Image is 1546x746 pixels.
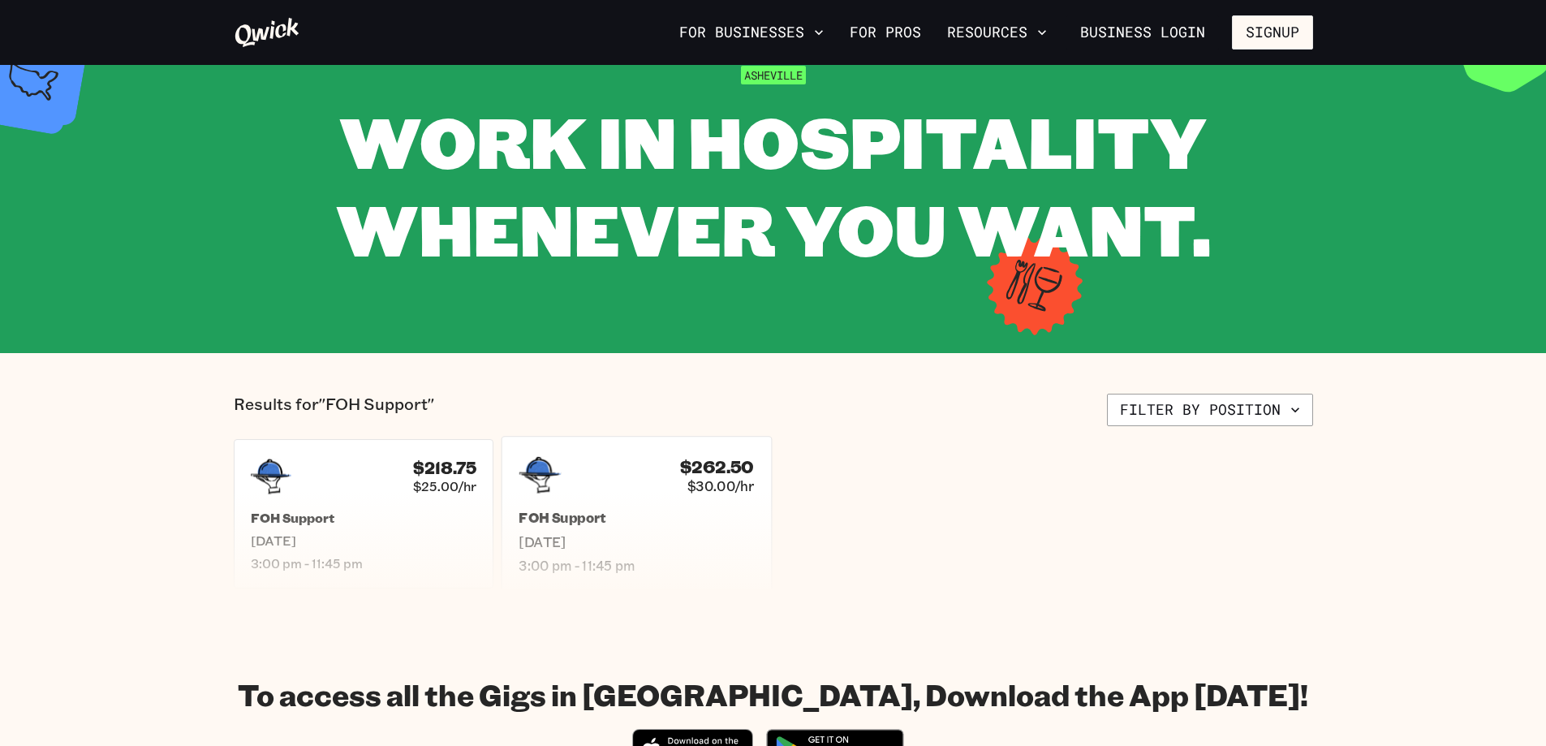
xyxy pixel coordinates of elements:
button: Filter by position [1107,394,1313,426]
span: 3:00 pm - 11:45 pm [519,557,754,574]
a: $218.75$25.00/hrFOH Support[DATE]3:00 pm - 11:45 pm [234,439,494,589]
button: Signup [1232,15,1313,50]
span: [DATE] [519,533,754,550]
h5: FOH Support [251,510,477,526]
button: Resources [941,19,1053,46]
p: Results for "FOH Support" [234,394,434,426]
h1: To access all the Gigs in [GEOGRAPHIC_DATA], Download the App [DATE]! [238,676,1308,713]
span: [DATE] [251,533,477,549]
span: 3:00 pm - 11:45 pm [251,555,477,571]
h4: $218.75 [413,458,476,478]
button: For Businesses [673,19,830,46]
span: Asheville [741,66,806,84]
h4: $262.50 [680,456,755,477]
a: Business Login [1066,15,1219,50]
span: $30.00/hr [687,477,754,494]
span: WORK IN HOSPITALITY WHENEVER YOU WANT. [336,94,1211,275]
span: $25.00/hr [413,478,476,494]
h5: FOH Support [519,510,754,527]
a: For Pros [843,19,928,46]
a: $262.50$30.00/hrFOH Support[DATE]3:00 pm - 11:45 pm [502,436,772,591]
